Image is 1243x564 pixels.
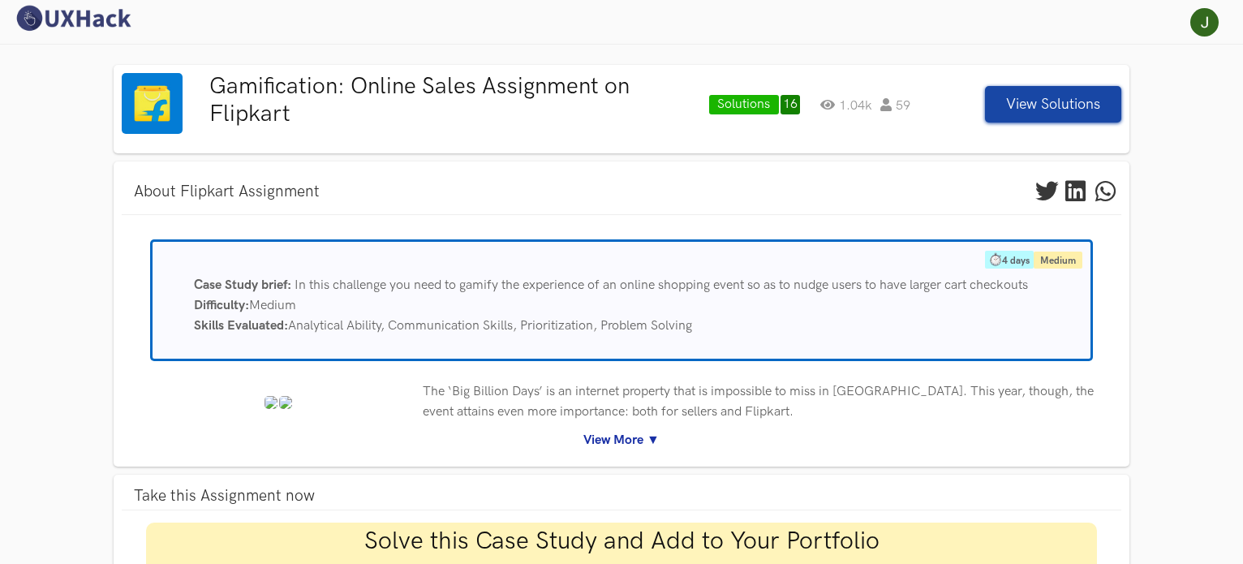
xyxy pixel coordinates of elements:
[194,318,288,334] span: Skills Evaluated:
[279,396,292,409] img: e585dae4-4f14-4377-a465-a03bb401ae03.jpg
[989,252,1002,266] img: timer.png
[182,316,1090,336] div: Analytical Ability, Communication Skills, Prioritization, Problem Solving
[122,483,1121,510] a: Take this Assignment now
[1034,252,1082,269] label: Medium
[880,98,910,111] span: 59
[182,295,1090,316] div: Medium
[295,278,1028,293] span: In this challenge you need to gamify the experience of an online shopping event so as to nudge us...
[209,73,701,127] h3: Gamification: Online Sales Assignment on Flipkart
[150,527,1093,556] h3: Solve this Case Study and Add to Your Portfolio
[122,73,183,134] img: Flipkart logo
[12,4,134,32] img: UXHack logo
[194,278,291,293] span: Case Study brief:
[709,95,779,114] a: Solutions
[985,251,1034,269] label: 4 days
[265,396,277,409] img: a4e44456-56c5-4d1b-9f26-817613635bf7.jpg
[985,86,1121,123] button: View Solutions
[1190,8,1219,37] img: Your profile pic
[122,179,332,205] a: About Flipkart Assignment
[423,381,1110,422] p: The ‘Big Billion Days’ is an internet property that is impossible to miss in [GEOGRAPHIC_DATA]. T...
[134,430,1109,450] a: View More ▼
[194,298,249,313] span: Difficulty:
[820,98,872,111] span: 1.04k
[781,95,800,114] a: 16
